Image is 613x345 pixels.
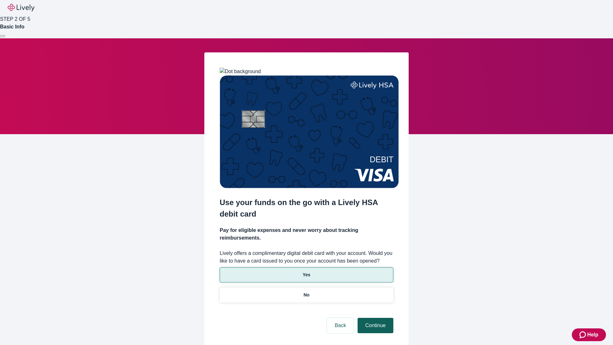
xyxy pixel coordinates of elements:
[579,331,587,339] svg: Zendesk support icon
[8,4,34,11] img: Lively
[220,68,261,75] img: Dot background
[220,197,393,220] h2: Use your funds on the go with a Lively HSA debit card
[587,331,598,339] span: Help
[220,267,393,282] button: Yes
[220,287,393,303] button: No
[220,249,393,265] label: Lively offers a complimentary digital debit card with your account. Would you like to have a card...
[304,292,310,298] p: No
[220,75,399,188] img: Debit card
[303,272,310,278] p: Yes
[220,226,393,242] h4: Pay for eligible expenses and never worry about tracking reimbursements.
[572,328,606,341] button: Zendesk support iconHelp
[327,318,354,333] button: Back
[358,318,393,333] button: Continue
